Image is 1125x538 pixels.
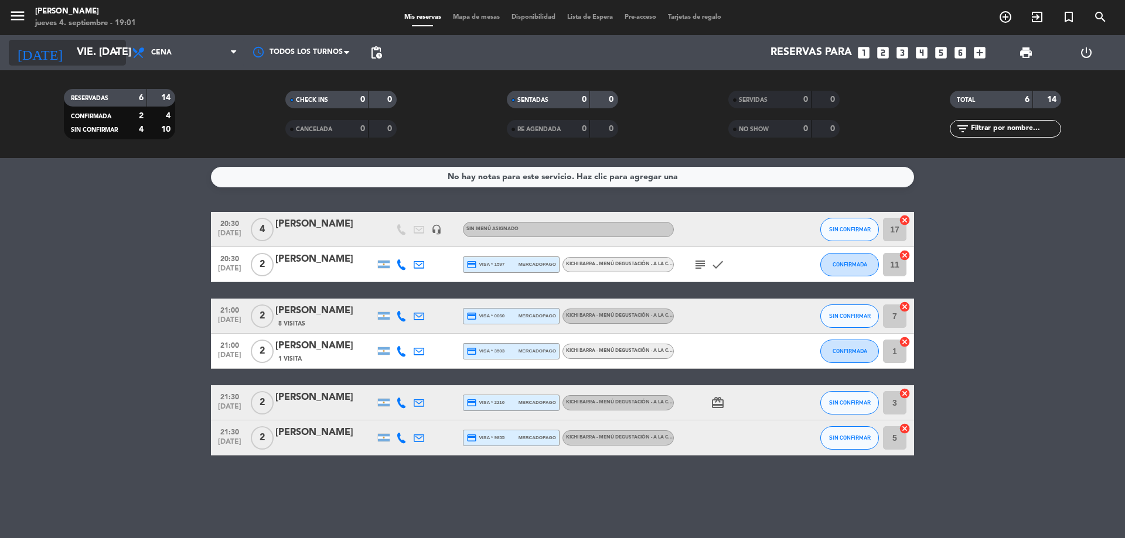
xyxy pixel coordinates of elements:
[739,126,769,132] span: NO SHOW
[139,94,144,102] strong: 6
[820,304,879,328] button: SIN CONFIRMAR
[875,45,891,60] i: looks_two
[566,400,680,405] span: Kichi Barra - Menú degustación - A la carta
[9,40,71,66] i: [DATE]
[215,265,244,278] span: [DATE]
[820,253,879,276] button: CONFIRMADA
[139,125,144,133] strong: 4
[1093,10,1107,24] i: search
[466,259,504,270] span: visa * 1597
[275,390,375,405] div: [PERSON_NAME]
[9,7,26,25] i: menu
[662,14,727,20] span: Tarjetas de regalo
[9,7,26,29] button: menu
[166,112,173,120] strong: 4
[448,170,678,184] div: No hay notas para este servicio. Haz clic para agregar una
[899,388,911,399] i: cancel
[387,125,394,133] strong: 0
[296,126,332,132] span: CANCELADA
[609,125,616,133] strong: 0
[447,14,506,20] span: Mapa de mesas
[566,435,680,440] span: Kichi Barra - Menú degustación - A la carta
[820,426,879,450] button: SIN CONFIRMAR
[161,125,173,133] strong: 10
[215,389,244,403] span: 21:30
[360,125,365,133] strong: 0
[519,399,556,406] span: mercadopago
[914,45,929,60] i: looks_4
[771,47,852,59] span: Reservas para
[899,301,911,313] i: cancel
[466,397,477,408] i: credit_card
[517,126,561,132] span: RE AGENDADA
[1056,35,1116,70] div: LOG OUT
[1030,10,1044,24] i: exit_to_app
[582,125,587,133] strong: 0
[215,251,244,265] span: 20:30
[619,14,662,20] span: Pre-acceso
[35,18,136,29] div: jueves 4. septiembre - 19:01
[215,303,244,316] span: 21:00
[972,45,987,60] i: add_box
[275,338,375,354] div: [PERSON_NAME]
[275,425,375,440] div: [PERSON_NAME]
[215,403,244,416] span: [DATE]
[711,258,725,272] i: check
[71,114,111,119] span: CONFIRMADA
[251,304,274,328] span: 2
[139,112,144,120] strong: 2
[71,95,108,101] span: RESERVADAS
[215,216,244,229] span: 20:30
[251,426,274,450] span: 2
[251,253,274,276] span: 2
[829,313,871,319] span: SIN CONFIRMAR
[970,122,1061,135] input: Filtrar por nombre...
[856,45,871,60] i: looks_one
[466,311,504,321] span: visa * 0060
[466,433,477,443] i: credit_card
[899,249,911,261] i: cancel
[1047,95,1059,104] strong: 14
[829,434,871,441] span: SIN CONFIRMAR
[278,319,305,328] span: 8 Visitas
[35,6,136,18] div: [PERSON_NAME]
[830,95,837,104] strong: 0
[899,423,911,434] i: cancel
[278,354,302,364] span: 1 Visita
[739,97,768,103] span: SERVIDAS
[519,434,556,441] span: mercadopago
[998,10,1012,24] i: add_circle_outline
[899,336,911,348] i: cancel
[506,14,561,20] span: Disponibilidad
[895,45,910,60] i: looks_3
[1079,46,1093,60] i: power_settings_new
[609,95,616,104] strong: 0
[1019,46,1033,60] span: print
[820,218,879,241] button: SIN CONFIRMAR
[215,351,244,365] span: [DATE]
[151,49,172,57] span: Cena
[466,346,504,357] span: visa * 3503
[820,391,879,414] button: SIN CONFIRMAR
[215,424,244,438] span: 21:30
[1025,95,1029,104] strong: 6
[215,438,244,451] span: [DATE]
[387,95,394,104] strong: 0
[431,224,442,235] i: headset_mic
[933,45,949,60] i: looks_5
[251,218,274,241] span: 4
[215,316,244,330] span: [DATE]
[369,46,383,60] span: pending_actions
[215,229,244,243] span: [DATE]
[275,252,375,267] div: [PERSON_NAME]
[566,348,680,353] span: Kichi Barra - Menú degustación - A la carta
[466,259,477,270] i: credit_card
[820,340,879,363] button: CONFIRMADA
[466,346,477,357] i: credit_card
[833,261,867,268] span: CONFIRMADA
[251,391,274,414] span: 2
[466,433,504,443] span: visa * 9855
[953,45,968,60] i: looks_6
[275,303,375,318] div: [PERSON_NAME]
[360,95,365,104] strong: 0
